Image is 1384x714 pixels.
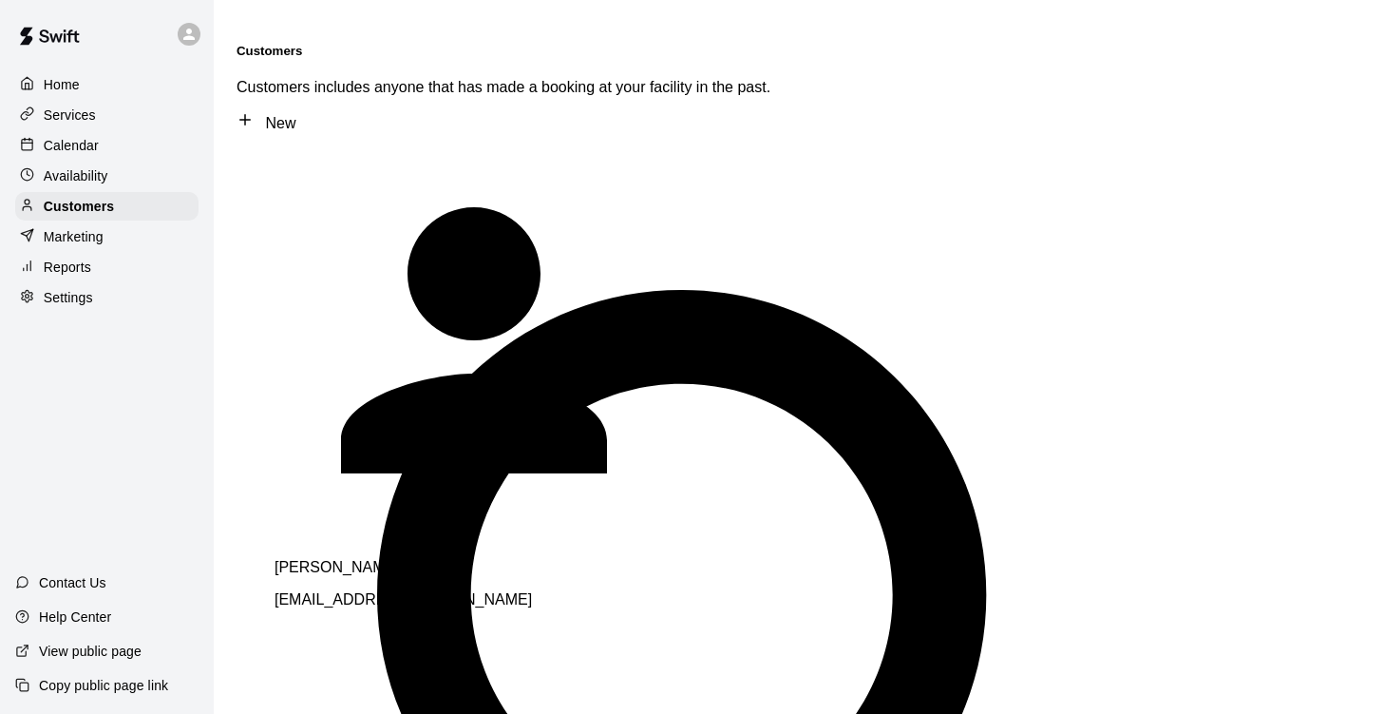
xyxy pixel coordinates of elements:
[15,162,199,190] a: Availability
[39,642,142,661] p: View public page
[15,283,199,312] a: Settings
[44,75,80,94] p: Home
[15,70,199,99] a: Home
[15,192,199,221] a: Customers
[275,141,806,544] div: Mike Brooks
[39,608,111,627] p: Help Center
[39,573,106,592] p: Contact Us
[15,101,199,129] a: Services
[15,253,199,281] a: Reports
[275,591,532,608] span: [EMAIL_ADDRESS][DOMAIN_NAME]
[237,79,1361,96] p: Customers includes anyone that has made a booking at your facility in the past.
[15,131,199,160] a: Calendar
[39,676,168,695] p: Copy public page link
[44,136,99,155] p: Calendar
[44,227,104,246] p: Marketing
[237,115,295,131] a: New
[44,166,108,185] p: Availability
[44,288,93,307] p: Settings
[44,258,91,277] p: Reports
[44,106,96,125] p: Services
[275,559,400,576] p: [PERSON_NAME]
[15,222,199,251] a: Marketing
[237,44,1361,58] h5: Customers
[44,197,114,216] p: Customers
